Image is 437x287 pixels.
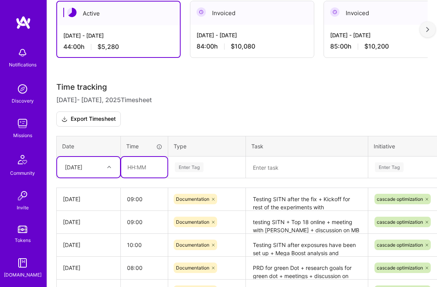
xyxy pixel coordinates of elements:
[67,8,77,17] img: Active
[426,27,429,32] img: right
[197,42,308,50] div: 84:00 h
[63,241,114,249] div: [DATE]
[121,189,168,209] input: HH:MM
[247,235,367,256] textarea: Testing SITN after exposures have been set up + Mega Boost analysis and discussion
[377,219,423,225] span: cascade optimization
[63,264,114,272] div: [DATE]
[190,1,314,25] div: Invoiced
[56,95,152,105] span: [DATE] - [DATE] , 2025 Timesheet
[13,131,32,139] div: Missions
[377,196,423,202] span: cascade optimization
[121,257,168,278] input: HH:MM
[18,226,27,233] img: tokens
[63,218,114,226] div: [DATE]
[56,111,121,127] button: Export Timesheet
[63,31,174,40] div: [DATE] - [DATE]
[197,7,206,17] img: Invoiced
[364,42,389,50] span: $10,200
[15,255,30,271] img: guide book
[121,212,168,232] input: HH:MM
[247,189,367,210] textarea: Testing SITN after the fix + Kickoff for rest of the experiments with [PERSON_NAME] + Mega Boost ...
[9,61,37,69] div: Notifications
[61,115,68,123] i: icon Download
[15,116,30,131] img: teamwork
[121,157,167,177] input: HH:MM
[330,7,340,17] img: Invoiced
[377,242,423,248] span: cascade optimization
[176,265,209,271] span: Documentation
[231,42,255,50] span: $10,080
[176,242,209,248] span: Documentation
[65,163,82,171] div: [DATE]
[15,45,30,61] img: bell
[247,257,367,279] textarea: PRD for green Dot + research goals for green dot + meetings + discussion on MPU online
[176,196,209,202] span: Documentation
[16,16,31,30] img: logo
[246,136,368,157] th: Task
[57,2,180,25] div: Active
[12,97,34,105] div: Discovery
[15,236,31,244] div: Tokens
[15,188,30,204] img: Invite
[176,219,209,225] span: Documentation
[107,165,111,169] i: icon Chevron
[375,161,404,173] div: Enter Tag
[13,150,32,169] img: Community
[197,31,308,39] div: [DATE] - [DATE]
[63,43,174,51] div: 44:00 h
[168,136,246,157] th: Type
[63,195,114,203] div: [DATE]
[126,142,162,150] div: Time
[4,271,42,279] div: [DOMAIN_NAME]
[175,161,204,173] div: Enter Tag
[121,235,168,255] input: HH:MM
[17,204,29,212] div: Invite
[10,169,35,177] div: Community
[377,265,423,271] span: cascade optimization
[15,81,30,97] img: discovery
[57,136,121,157] th: Date
[97,43,119,51] span: $5,280
[247,212,367,233] textarea: testing SITN + Top 18 online + meeting with [PERSON_NAME] + discussion on MB
[56,82,107,92] span: Time tracking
